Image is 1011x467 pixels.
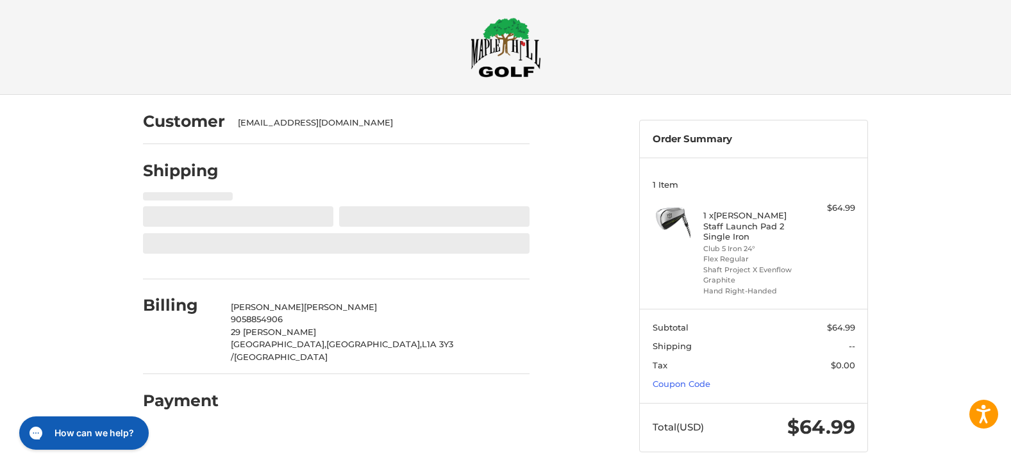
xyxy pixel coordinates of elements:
div: [EMAIL_ADDRESS][DOMAIN_NAME] [238,117,517,129]
span: L1A 3Y3 / [231,339,453,362]
span: Tax [653,360,667,370]
h2: Payment [143,391,219,411]
h2: Shipping [143,161,219,181]
span: Shipping [653,341,692,351]
span: $64.99 [787,415,855,439]
h3: Order Summary [653,133,855,145]
a: Coupon Code [653,379,710,389]
iframe: Gorgias live chat messenger [13,412,153,454]
h2: Customer [143,111,225,131]
h4: 1 x [PERSON_NAME] Staff Launch Pad 2 Single Iron [703,210,801,242]
li: Shaft Project X Evenflow Graphite [703,265,801,286]
span: 9058854906 [231,314,283,324]
span: [GEOGRAPHIC_DATA] [234,352,328,362]
h2: Billing [143,295,218,315]
span: [PERSON_NAME] [304,302,377,312]
div: $64.99 [805,202,855,215]
li: Flex Regular [703,254,801,265]
span: [GEOGRAPHIC_DATA], [231,339,326,349]
h3: 1 Item [653,179,855,190]
img: Maple Hill Golf [471,17,541,78]
span: Total (USD) [653,421,704,433]
span: -- [849,341,855,351]
li: Hand Right-Handed [703,286,801,297]
li: Club 5 Iron 24° [703,243,801,254]
span: [PERSON_NAME] [231,302,304,312]
span: $0.00 [831,360,855,370]
span: Subtotal [653,322,689,332]
span: $64.99 [827,322,855,332]
span: 29 [PERSON_NAME] [231,327,316,337]
span: [GEOGRAPHIC_DATA], [326,339,422,349]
